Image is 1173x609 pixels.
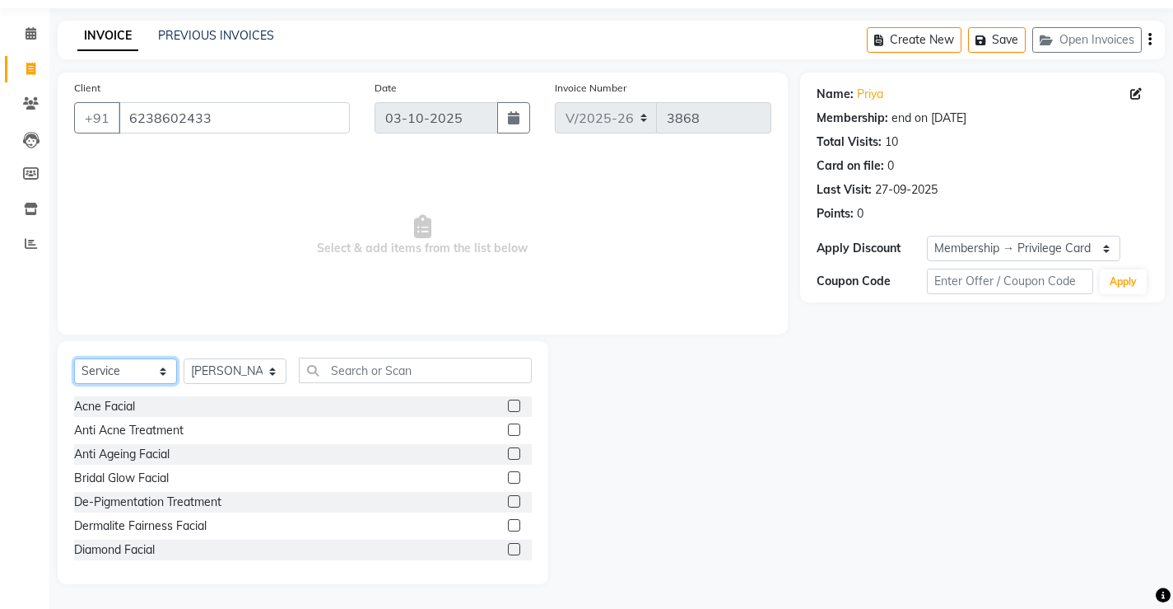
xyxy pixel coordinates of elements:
[74,470,169,487] div: Bridal Glow Facial
[857,205,863,223] div: 0
[817,110,888,127] div: Membership:
[74,446,170,463] div: Anti Ageing Facial
[817,86,854,103] div: Name:
[885,134,898,151] div: 10
[74,153,771,318] span: Select & add items from the list below
[74,518,207,535] div: Dermalite Fairness Facial
[74,398,135,415] div: Acne Facial
[817,134,882,151] div: Total Visits:
[817,181,872,199] div: Last Visit:
[119,102,350,134] input: Search by Name/Mobile/Email/Code
[158,28,274,43] a: PREVIOUS INVOICES
[375,81,397,96] label: Date
[927,269,1093,294] input: Enter Offer / Coupon Code
[875,181,938,199] div: 27-09-2025
[74,494,221,511] div: De-Pigmentation Treatment
[77,21,138,51] a: INVOICE
[555,81,626,96] label: Invoice Number
[299,358,532,383] input: Search or Scan
[817,273,927,290] div: Coupon Code
[968,27,1026,53] button: Save
[887,157,894,175] div: 0
[817,157,884,175] div: Card on file:
[1032,27,1142,53] button: Open Invoices
[817,240,927,257] div: Apply Discount
[74,541,155,559] div: Diamond Facial
[867,27,961,53] button: Create New
[74,102,120,134] button: +91
[74,422,184,439] div: Anti Acne Treatment
[74,81,100,96] label: Client
[1100,269,1147,294] button: Apply
[817,205,854,223] div: Points:
[857,86,883,103] a: Priya
[891,110,966,127] div: end on [DATE]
